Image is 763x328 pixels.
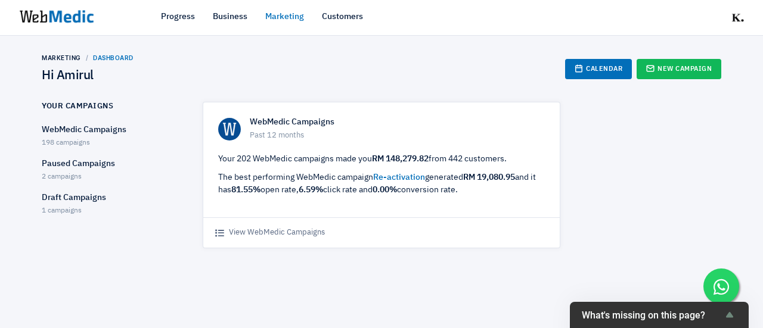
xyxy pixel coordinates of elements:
[250,130,545,142] span: Past 12 months
[215,227,325,239] a: View WebMedic Campaigns
[582,308,737,322] button: Show survey - What's missing on this page?
[231,186,260,194] strong: 81.55%
[372,155,429,163] strong: RM 148,279.82
[463,173,515,182] strong: RM 19,080.95
[265,11,304,23] a: Marketing
[42,68,134,84] h4: Hi Amirul
[42,192,182,204] p: Draft Campaigns
[42,102,113,111] h6: Your Campaigns
[42,124,182,136] p: WebMedic Campaigns
[322,11,363,23] a: Customers
[218,153,545,165] p: Your 202 WebMedic campaigns made you from 442 customers.
[637,59,721,79] a: New Campaign
[213,11,247,23] a: Business
[81,54,134,63] li: Dashboard
[565,59,632,79] a: Calendar
[42,54,81,63] li: Marketing
[42,173,82,180] span: 2 campaigns
[42,207,82,214] span: 1 campaigns
[42,158,182,170] p: Paused Campaigns
[373,173,425,182] a: Re-activation
[250,117,545,128] h6: WebMedic Campaigns
[42,139,90,146] span: 198 campaigns
[161,11,195,23] a: Progress
[299,186,323,194] strong: 6.59%
[218,171,545,196] p: The best performing WebMedic campaign generated and it has open rate, click rate and conversion r...
[582,310,722,321] span: What's missing on this page?
[373,186,397,194] strong: 0.00%
[42,54,134,63] nav: breadcrumb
